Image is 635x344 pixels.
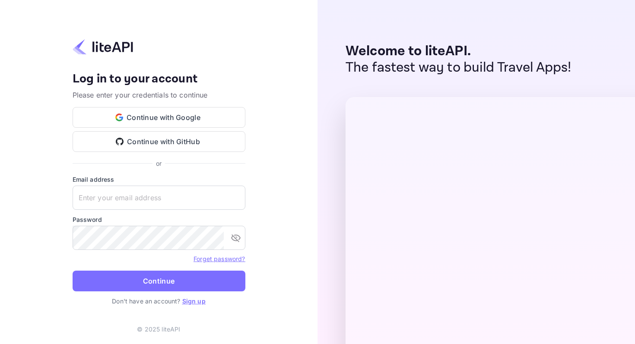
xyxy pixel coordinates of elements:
button: toggle password visibility [227,229,244,246]
img: liteapi [73,38,133,55]
button: Continue with GitHub [73,131,245,152]
h4: Log in to your account [73,72,245,87]
p: The fastest way to build Travel Apps! [346,60,571,76]
p: Please enter your credentials to continue [73,90,245,100]
input: Enter your email address [73,186,245,210]
p: Don't have an account? [73,297,245,306]
p: © 2025 liteAPI [137,325,180,334]
a: Sign up [182,297,206,305]
p: or [156,159,162,168]
button: Continue [73,271,245,291]
label: Email address [73,175,245,184]
button: Continue with Google [73,107,245,128]
p: Welcome to liteAPI. [346,43,571,60]
a: Forget password? [194,255,245,262]
label: Password [73,215,245,224]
